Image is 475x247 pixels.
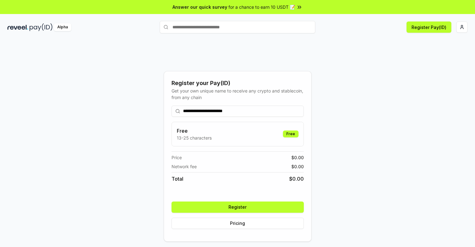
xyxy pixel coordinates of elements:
[228,4,295,10] span: for a chance to earn 10 USDT 📝
[172,163,197,170] span: Network fee
[30,23,53,31] img: pay_id
[291,163,304,170] span: $ 0.00
[177,135,212,141] p: 13-25 characters
[172,154,182,161] span: Price
[172,79,304,88] div: Register your Pay(ID)
[177,127,212,135] h3: Free
[7,23,28,31] img: reveel_dark
[54,23,71,31] div: Alpha
[407,21,451,33] button: Register Pay(ID)
[172,88,304,101] div: Get your own unique name to receive any crypto and stablecoin, from any chain
[291,154,304,161] span: $ 0.00
[172,175,183,183] span: Total
[289,175,304,183] span: $ 0.00
[172,202,304,213] button: Register
[172,4,227,10] span: Answer our quick survey
[283,131,299,137] div: Free
[172,218,304,229] button: Pricing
